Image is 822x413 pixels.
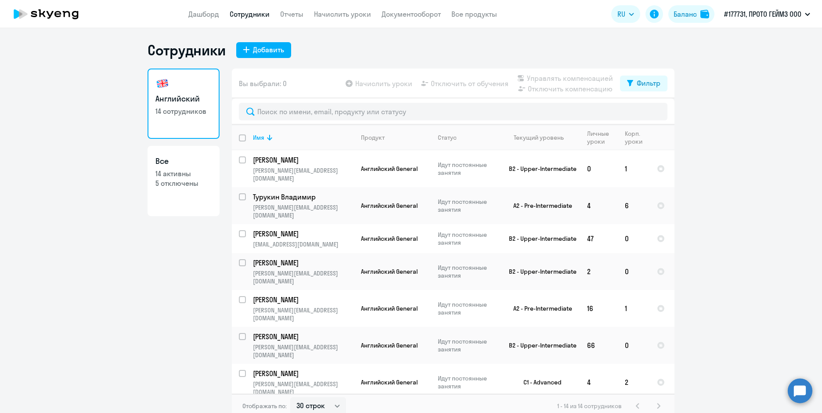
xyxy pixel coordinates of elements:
[498,150,580,187] td: B2 - Upper-Intermediate
[253,240,353,248] p: [EMAIL_ADDRESS][DOMAIN_NAME]
[618,364,650,401] td: 2
[580,224,618,253] td: 47
[514,134,564,141] div: Текущий уровень
[361,268,418,275] span: Английский General
[438,264,498,279] p: Идут постоянные занятия
[451,10,497,18] a: Все продукты
[505,134,580,141] div: Текущий уровень
[580,364,618,401] td: 4
[253,295,353,304] a: [PERSON_NAME]
[438,161,498,177] p: Идут постоянные занятия
[253,192,352,202] p: Турукин Владимир
[239,103,667,120] input: Поиск по имени, email, продукту или статусу
[148,69,220,139] a: Английский14 сотрудников
[617,9,625,19] span: RU
[253,134,264,141] div: Имя
[438,301,498,316] p: Идут постоянные занятия
[253,167,353,182] p: [PERSON_NAME][EMAIL_ADDRESS][DOMAIN_NAME]
[236,42,291,58] button: Добавить
[280,10,303,18] a: Отчеты
[361,378,418,386] span: Английский General
[253,306,353,322] p: [PERSON_NAME][EMAIL_ADDRESS][DOMAIN_NAME]
[361,304,418,312] span: Английский General
[580,150,618,187] td: 0
[188,10,219,18] a: Дашборд
[720,4,815,25] button: #177731, ПРОТО ГЕЙМЗ ООО
[618,290,650,327] td: 1
[230,10,270,18] a: Сотрудники
[625,130,644,145] div: Корп. уроки
[674,9,697,19] div: Баланс
[618,187,650,224] td: 6
[155,93,212,105] h3: Английский
[361,165,418,173] span: Английский General
[253,343,353,359] p: [PERSON_NAME][EMAIL_ADDRESS][DOMAIN_NAME]
[668,5,714,23] button: Балансbalance
[155,156,212,167] h3: Все
[253,192,353,202] a: Турукин Владимир
[253,269,353,285] p: [PERSON_NAME][EMAIL_ADDRESS][DOMAIN_NAME]
[498,253,580,290] td: B2 - Upper-Intermediate
[580,187,618,224] td: 4
[618,150,650,187] td: 1
[253,295,352,304] p: [PERSON_NAME]
[587,130,612,145] div: Личные уроки
[637,78,660,88] div: Фильтр
[587,130,617,145] div: Личные уроки
[498,187,580,224] td: A2 - Pre-Intermediate
[618,224,650,253] td: 0
[580,327,618,364] td: 66
[253,380,353,396] p: [PERSON_NAME][EMAIL_ADDRESS][DOMAIN_NAME]
[438,134,457,141] div: Статус
[253,44,284,55] div: Добавить
[253,229,353,239] a: [PERSON_NAME]
[155,169,212,178] p: 14 активны
[148,146,220,216] a: Все14 активны5 отключены
[618,327,650,364] td: 0
[253,332,353,341] a: [PERSON_NAME]
[438,337,498,353] p: Идут постоянные занятия
[253,155,353,165] a: [PERSON_NAME]
[253,258,353,268] a: [PERSON_NAME]
[620,76,667,91] button: Фильтр
[314,10,371,18] a: Начислить уроки
[253,332,352,341] p: [PERSON_NAME]
[242,402,287,410] span: Отображать по:
[438,134,498,141] div: Статус
[239,78,287,89] span: Вы выбрали: 0
[498,327,580,364] td: B2 - Upper-Intermediate
[361,134,430,141] div: Продукт
[557,402,622,410] span: 1 - 14 из 14 сотрудников
[155,106,212,116] p: 14 сотрудников
[498,290,580,327] td: A2 - Pre-Intermediate
[253,369,353,378] a: [PERSON_NAME]
[438,198,498,214] p: Идут постоянные занятия
[700,10,709,18] img: balance
[253,134,353,141] div: Имя
[438,374,498,390] p: Идут постоянные занятия
[148,41,226,59] h1: Сотрудники
[724,9,801,19] p: #177731, ПРОТО ГЕЙМЗ ООО
[253,229,352,239] p: [PERSON_NAME]
[361,134,385,141] div: Продукт
[253,203,353,219] p: [PERSON_NAME][EMAIL_ADDRESS][DOMAIN_NAME]
[155,76,169,91] img: english
[361,235,418,243] span: Английский General
[361,341,418,349] span: Английский General
[611,5,640,23] button: RU
[253,155,352,165] p: [PERSON_NAME]
[253,369,352,378] p: [PERSON_NAME]
[361,202,418,210] span: Английский General
[438,231,498,246] p: Идут постоянные занятия
[498,364,580,401] td: C1 - Advanced
[625,130,649,145] div: Корп. уроки
[618,253,650,290] td: 0
[155,178,212,188] p: 5 отключены
[498,224,580,253] td: B2 - Upper-Intermediate
[253,258,352,268] p: [PERSON_NAME]
[382,10,441,18] a: Документооборот
[580,290,618,327] td: 16
[580,253,618,290] td: 2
